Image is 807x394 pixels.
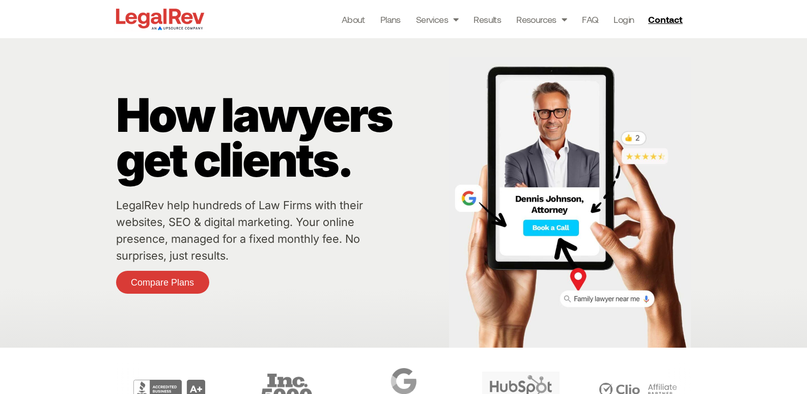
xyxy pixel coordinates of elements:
a: Services [416,12,459,26]
a: Results [474,12,501,26]
a: Resources [516,12,567,26]
a: Compare Plans [116,271,209,294]
a: Plans [380,12,401,26]
p: How lawyers get clients. [116,93,444,182]
a: Login [614,12,634,26]
nav: Menu [342,12,634,26]
a: Contact [644,11,689,27]
span: Compare Plans [131,278,194,287]
a: LegalRev help hundreds of Law Firms with their websites, SEO & digital marketing. Your online pre... [116,199,363,262]
span: Contact [648,15,682,24]
a: About [342,12,365,26]
a: FAQ [582,12,598,26]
